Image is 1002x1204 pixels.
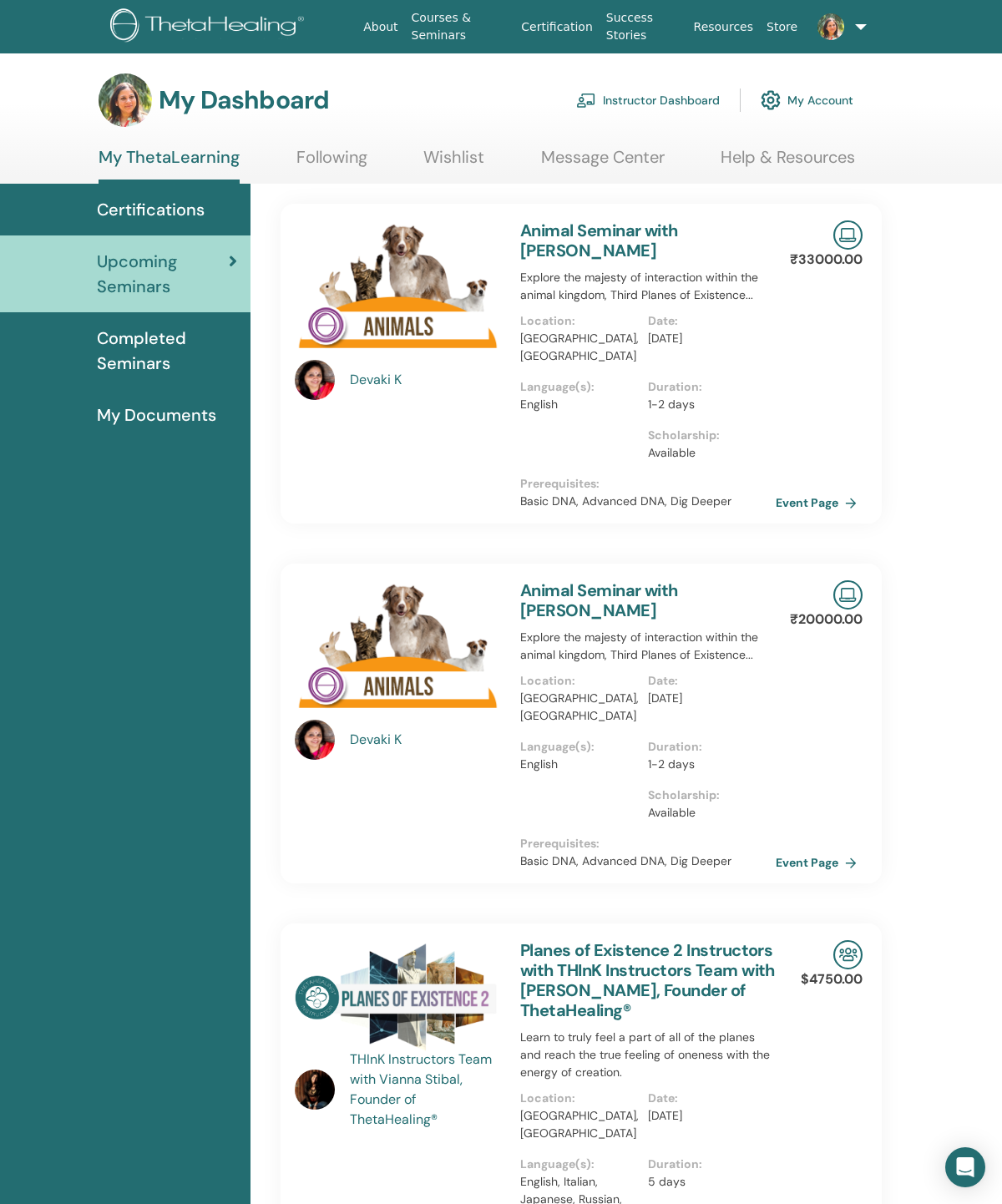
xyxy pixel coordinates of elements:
p: Available [648,804,766,822]
a: Store [760,12,804,43]
p: 5 days [648,1173,766,1191]
p: ₹20000.00 [790,610,863,630]
p: [DATE] [648,330,766,347]
p: 1-2 days [648,756,766,773]
p: Location : [520,1090,638,1107]
a: About [357,12,404,43]
p: Basic DNA, Advanced DNA, Dig Deeper [520,852,776,870]
p: [GEOGRAPHIC_DATA], [GEOGRAPHIC_DATA] [520,690,638,725]
p: [DATE] [648,690,766,707]
p: Prerequisites : [520,835,776,852]
img: default.jpg [295,720,335,760]
a: Success Stories [600,3,687,51]
p: Duration : [648,738,766,756]
p: Language(s) : [520,738,638,756]
a: Message Center [541,147,665,180]
p: Scholarship : [648,787,766,804]
a: Instructor Dashboard [576,82,720,119]
p: $4750.00 [801,969,863,989]
a: My Account [761,82,853,119]
img: logo.png [110,8,310,46]
a: Following [296,147,367,180]
a: THInK Instructors Team with Vianna Stibal, Founder of ThetaHealing® [350,1050,504,1130]
a: Planes of Existence 2 Instructors with THInK Instructors Team with [PERSON_NAME], Founder of Thet... [520,939,775,1021]
img: In-Person Seminar [833,940,863,969]
img: cog.svg [761,86,781,114]
p: Scholarship : [648,427,766,444]
img: default.jpg [99,73,152,127]
a: Wishlist [423,147,484,180]
img: Animal Seminar [295,580,500,725]
a: My ThetaLearning [99,147,240,184]
img: Live Online Seminar [833,220,863,250]
p: [DATE] [648,1107,766,1125]
img: Live Online Seminar [833,580,863,610]
p: English [520,396,638,413]
p: Location : [520,312,638,330]
a: Courses & Seminars [405,3,515,51]
p: ₹33000.00 [790,250,863,270]
a: Help & Resources [721,147,855,180]
a: Devaki K [350,730,504,750]
p: Available [648,444,766,462]
p: Duration : [648,378,766,396]
p: Learn to truly feel a part of all of the planes and reach the true feeling of oneness with the en... [520,1029,776,1081]
p: 1-2 days [648,396,766,413]
img: chalkboard-teacher.svg [576,93,596,108]
p: English [520,756,638,773]
p: Basic DNA, Advanced DNA, Dig Deeper [520,493,776,510]
p: Explore the majesty of interaction within the animal kingdom, Third Planes of Existence... [520,269,776,304]
p: [GEOGRAPHIC_DATA], [GEOGRAPHIC_DATA] [520,1107,638,1142]
p: Location : [520,672,638,690]
span: Completed Seminars [97,326,237,376]
span: Certifications [97,197,205,222]
img: default.jpg [817,13,844,40]
img: Planes of Existence 2 Instructors [295,940,500,1055]
span: Upcoming Seminars [97,249,229,299]
p: Language(s) : [520,378,638,396]
p: [GEOGRAPHIC_DATA], [GEOGRAPHIC_DATA] [520,330,638,365]
a: Resources [687,12,761,43]
img: default.jpg [295,1070,335,1110]
p: Explore the majesty of interaction within the animal kingdom, Third Planes of Existence... [520,629,776,664]
p: Prerequisites : [520,475,776,493]
p: Date : [648,672,766,690]
p: Language(s) : [520,1156,638,1173]
img: Animal Seminar [295,220,500,365]
p: Date : [648,312,766,330]
p: Duration : [648,1156,766,1173]
p: Date : [648,1090,766,1107]
a: Animal Seminar with [PERSON_NAME] [520,579,678,621]
img: default.jpg [295,360,335,400]
a: Event Page [776,490,863,515]
h3: My Dashboard [159,85,329,115]
a: Event Page [776,850,863,875]
a: Animal Seminar with [PERSON_NAME] [520,220,678,261]
a: Certification [514,12,599,43]
a: Devaki K [350,370,504,390]
span: My Documents [97,402,216,427]
div: Open Intercom Messenger [945,1147,985,1187]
